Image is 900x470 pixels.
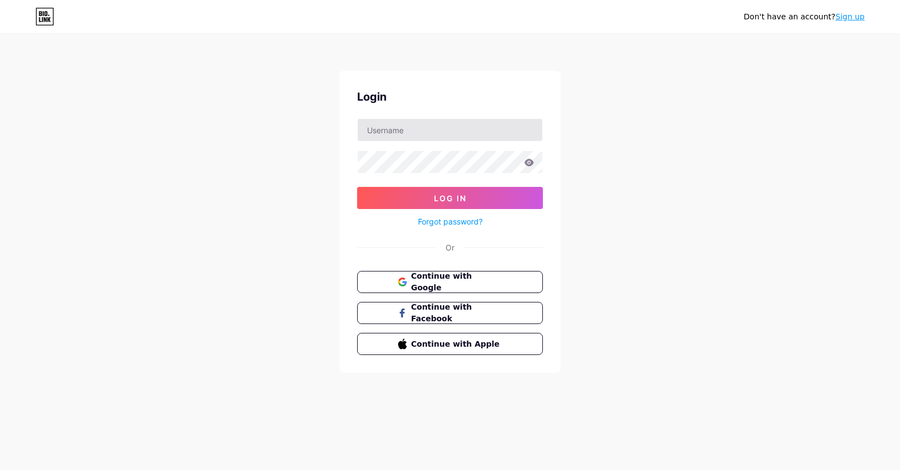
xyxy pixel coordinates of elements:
[357,271,543,293] button: Continue with Google
[446,242,454,253] div: Or
[357,302,543,324] button: Continue with Facebook
[418,216,483,227] a: Forgot password?
[357,88,543,105] div: Login
[358,119,542,141] input: Username
[357,187,543,209] button: Log In
[835,12,865,21] a: Sign up
[744,11,865,23] div: Don't have an account?
[411,338,503,350] span: Continue with Apple
[357,333,543,355] button: Continue with Apple
[411,270,503,294] span: Continue with Google
[434,194,467,203] span: Log In
[411,301,503,325] span: Continue with Facebook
